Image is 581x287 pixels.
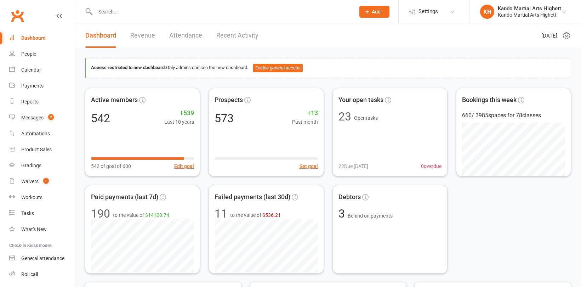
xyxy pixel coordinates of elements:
a: People [9,46,75,62]
span: to the value of [230,211,281,219]
a: Gradings [9,158,75,174]
span: Bookings this week [462,95,517,105]
span: 22 Due [DATE] [338,162,368,170]
span: 542 of goal of 600 [91,162,131,170]
span: Failed payments (last 30d) [215,192,290,202]
div: 573 [215,113,234,124]
div: Kando Martial Arts Highett [498,12,561,18]
div: 190 [91,208,110,219]
div: 23 [338,111,351,122]
div: Kando Martial Arts Highett [498,5,561,12]
a: Recent Activity [216,23,258,48]
a: Waivers 1 [9,174,75,190]
a: Reports [9,94,75,110]
div: Only admins can see the new dashboard. [91,64,565,72]
strong: Access restricted to new dashboard: [91,65,166,70]
button: Enable general access [253,64,303,72]
div: 11 [215,208,227,219]
a: What's New [9,221,75,237]
span: $14120.74 [145,212,169,218]
div: KH [480,5,494,19]
button: Edit goal [174,162,194,170]
a: Payments [9,78,75,94]
a: Roll call [9,266,75,282]
a: Dashboard [9,30,75,46]
a: Workouts [9,190,75,206]
span: Settings [418,4,438,19]
div: Workouts [21,195,42,200]
a: Dashboard [85,23,116,48]
div: Reports [21,99,39,105]
div: Tasks [21,210,34,216]
a: Tasks [9,206,75,221]
a: General attendance kiosk mode [9,251,75,266]
a: Clubworx [8,7,26,25]
span: Add [372,9,381,15]
span: 3 [338,207,348,220]
div: Payments [21,83,44,89]
a: Revenue [130,23,155,48]
div: What's New [21,226,47,232]
a: Attendance [169,23,202,48]
span: [DATE] [541,32,557,40]
span: to the value of [113,211,169,219]
div: General attendance [21,255,64,261]
span: Prospects [215,95,243,105]
span: 1 [43,178,49,184]
a: Messages 2 [9,110,75,126]
a: Automations [9,126,75,142]
button: Set goal [300,162,318,170]
span: +13 [292,108,318,118]
span: 2 [48,114,54,120]
span: +539 [164,108,194,118]
div: Roll call [21,271,38,277]
div: Waivers [21,179,39,184]
span: Your open tasks [338,95,383,105]
span: Open tasks [354,115,378,121]
div: Automations [21,131,50,136]
div: People [21,51,36,57]
div: Dashboard [21,35,46,41]
span: Active members [91,95,138,105]
a: Calendar [9,62,75,78]
div: 660 / 3985 spaces for 78 classes [462,111,565,120]
span: Behind on payments [348,213,393,219]
span: Past month [292,118,318,126]
div: Messages [21,115,44,120]
div: Gradings [21,163,41,168]
span: Last 10 years [164,118,194,126]
a: Product Sales [9,142,75,158]
div: 542 [91,113,110,124]
span: Debtors [338,192,361,202]
input: Search... [93,7,350,17]
div: Product Sales [21,147,52,152]
span: $536.21 [262,212,281,218]
div: Calendar [21,67,41,73]
span: 0 overdue [421,162,442,170]
span: Paid payments (last 7d) [91,192,158,202]
button: Add [359,6,389,18]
